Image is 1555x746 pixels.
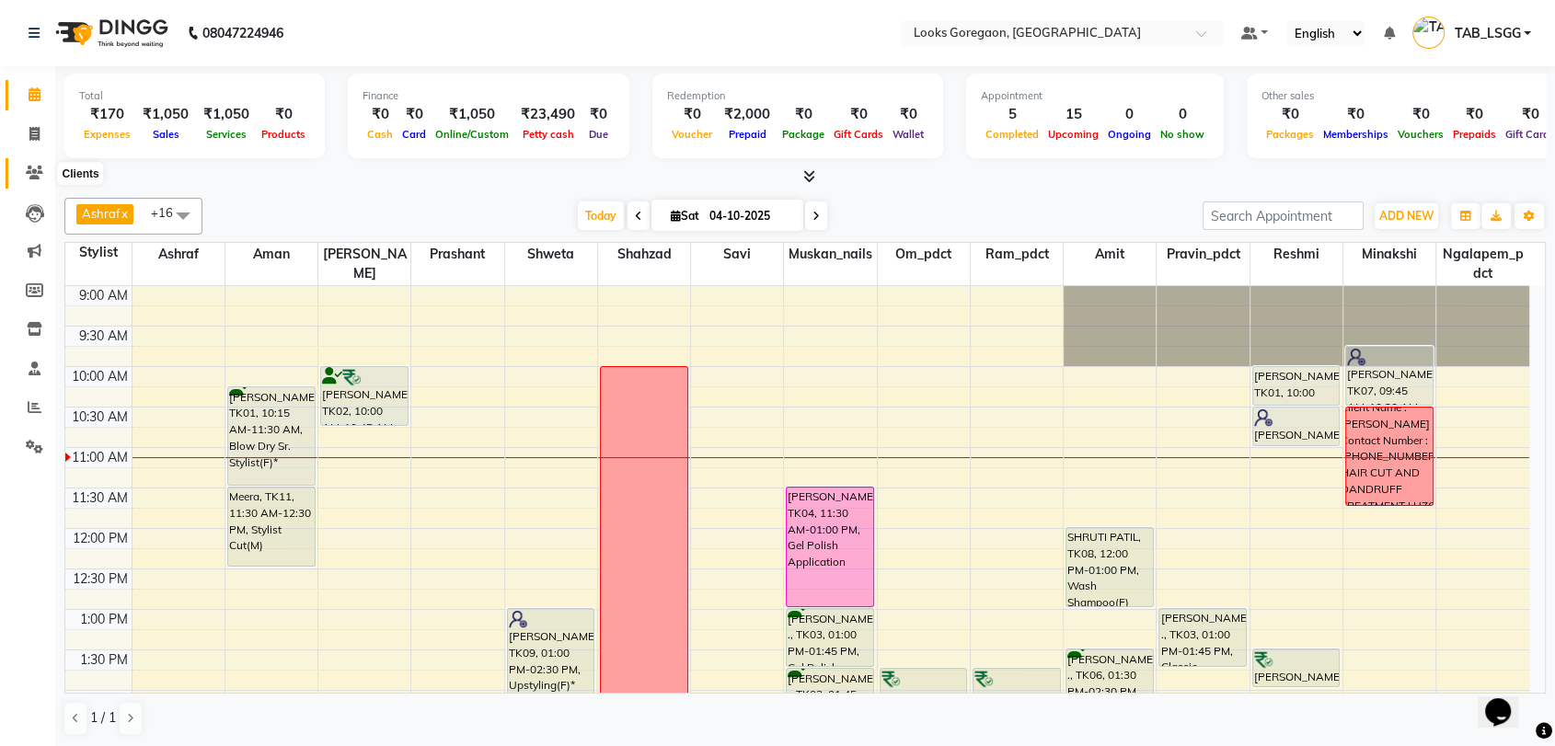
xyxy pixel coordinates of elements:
[257,128,310,141] span: Products
[69,529,132,548] div: 12:00 PM
[667,128,717,141] span: Voucher
[75,327,132,346] div: 9:30 AM
[1375,203,1438,229] button: ADD NEW
[58,163,104,185] div: Clients
[578,201,624,230] span: Today
[518,128,579,141] span: Petty cash
[411,243,503,266] span: Prashant
[981,88,1209,104] div: Appointment
[1253,367,1340,405] div: [PERSON_NAME], TK01, 10:00 AM-10:30 AM, Eyebrows
[257,104,310,125] div: ₹0
[1103,128,1156,141] span: Ongoing
[1478,672,1537,728] iframe: chat widget
[666,209,704,223] span: Sat
[724,128,771,141] span: Prepaid
[363,104,397,125] div: ₹0
[47,7,173,59] img: logo
[513,104,582,125] div: ₹23,490
[505,243,597,266] span: Shweta
[1393,128,1448,141] span: Vouchers
[1448,128,1501,141] span: Prepaids
[68,367,132,386] div: 10:00 AM
[431,128,513,141] span: Online/Custom
[777,104,829,125] div: ₹0
[1454,24,1520,43] span: TAB_LSGG
[1156,128,1209,141] span: No show
[196,104,257,125] div: ₹1,050
[1066,649,1153,727] div: [PERSON_NAME] ., TK06, 01:30 PM-02:30 PM, Roots Touchup Inoa(F)
[1250,243,1342,266] span: Reshmi
[777,128,829,141] span: Package
[1346,347,1433,405] div: [PERSON_NAME], TK07, 09:45 AM-10:30 AM, Stylist Cut(M)
[79,104,135,125] div: ₹170
[691,243,783,266] span: Savi
[1203,201,1364,230] input: Search Appointment
[79,128,135,141] span: Expenses
[1159,609,1246,666] div: [PERSON_NAME] ., TK03, 01:00 PM-01:45 PM, Classic Pedicure(F)
[717,104,777,125] div: ₹2,000
[318,243,410,285] span: [PERSON_NAME]
[787,488,873,606] div: [PERSON_NAME], TK04, 11:30 AM-01:00 PM, Gel Polish Application
[90,708,116,728] span: 1 / 1
[68,488,132,508] div: 11:30 AM
[228,387,315,485] div: [PERSON_NAME], TK01, 10:15 AM-11:30 AM, Blow Dry Sr. Stylist(F)*
[878,243,970,266] span: om_pdct
[1261,128,1319,141] span: Packages
[69,569,132,589] div: 12:30 PM
[65,243,132,262] div: Stylist
[1448,104,1501,125] div: ₹0
[888,104,928,125] div: ₹0
[202,128,251,141] span: Services
[1253,407,1340,445] div: [PERSON_NAME], TK07, 10:30 AM-11:00 AM, Eyebrows (₹200)
[1043,128,1103,141] span: Upcoming
[981,104,1043,125] div: 5
[68,407,132,427] div: 10:30 AM
[1319,104,1393,125] div: ₹0
[1156,104,1209,125] div: 0
[971,243,1063,266] span: Ram_pdct
[1319,128,1393,141] span: Memberships
[68,448,132,467] div: 11:00 AM
[363,128,397,141] span: Cash
[1157,243,1249,266] span: Pravin_pdct
[151,205,187,220] span: +16
[981,128,1043,141] span: Completed
[79,88,310,104] div: Total
[667,104,717,125] div: ₹0
[667,88,928,104] div: Redemption
[76,610,132,629] div: 1:00 PM
[228,488,315,566] div: Meera, TK11, 11:30 AM-12:30 PM, Stylist Cut(M)
[1064,243,1156,266] span: Amit
[704,202,796,230] input: 2025-10-04
[787,609,873,666] div: [PERSON_NAME] ., TK03, 01:00 PM-01:45 PM, Gel Polish Application
[76,691,132,710] div: 2:00 PM
[584,128,613,141] span: Due
[82,206,120,221] span: Ashraf
[582,104,615,125] div: ₹0
[1379,209,1434,223] span: ADD NEW
[1436,243,1529,285] span: Ngalapem_pdct
[321,367,408,425] div: [PERSON_NAME], TK02, 10:00 AM-10:45 AM, Curling Tongs(F)* (₹900)
[132,243,225,266] span: Ashraf
[829,104,888,125] div: ₹0
[75,286,132,305] div: 9:00 AM
[829,128,888,141] span: Gift Cards
[120,206,128,221] a: x
[1393,104,1448,125] div: ₹0
[76,650,132,670] div: 1:30 PM
[397,128,431,141] span: Card
[225,243,317,266] span: Aman
[888,128,928,141] span: Wallet
[508,609,594,727] div: [PERSON_NAME], TK09, 01:00 PM-02:30 PM, Upstyling(F)*
[1253,649,1340,686] div: [PERSON_NAME], TK05, 01:30 PM-02:00 PM, Premium Wax~UnderArms
[148,128,184,141] span: Sales
[1066,528,1153,606] div: SHRUTI PATIL, TK08, 12:00 PM-01:00 PM, Wash Shampoo(F)
[598,243,690,266] span: Shahzad
[202,7,283,59] b: 08047224946
[135,104,196,125] div: ₹1,050
[1412,17,1445,49] img: TAB_LSGG
[363,88,615,104] div: Finance
[1103,104,1156,125] div: 0
[784,243,876,266] span: muskan_nails
[431,104,513,125] div: ₹1,050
